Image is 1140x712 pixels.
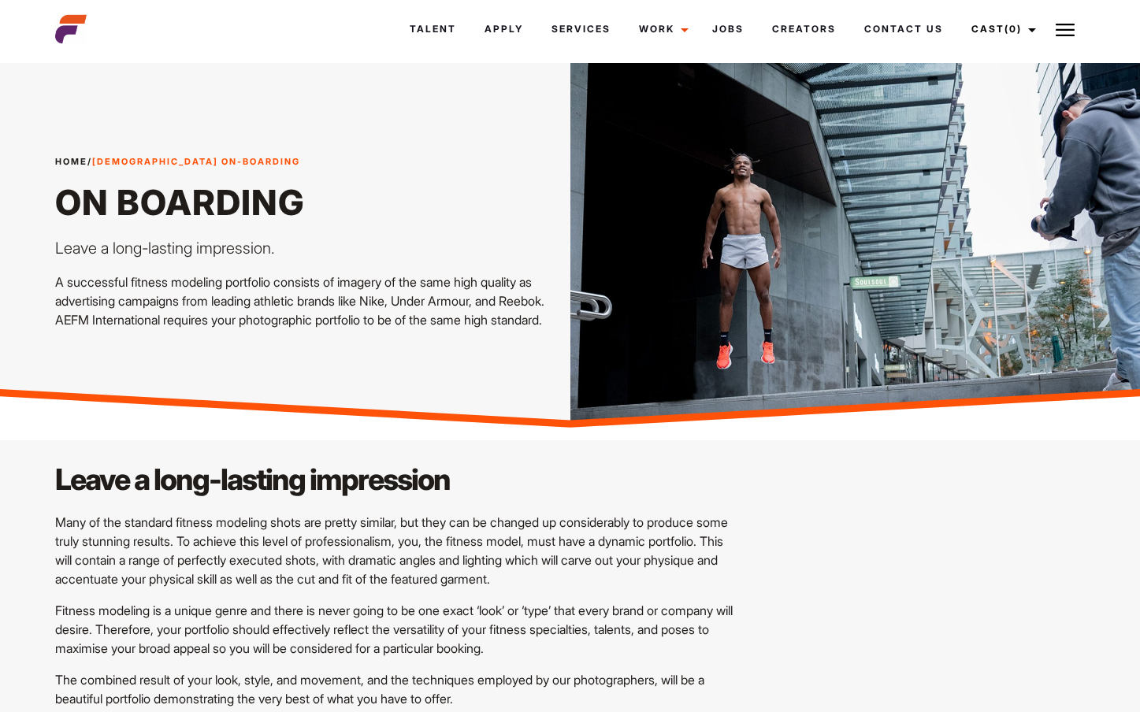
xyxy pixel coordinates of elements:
a: Services [537,8,625,50]
a: Home [55,156,87,167]
a: Cast(0) [957,8,1045,50]
p: A successful fitness modeling portfolio consists of imagery of the same high quality as advertisi... [55,273,561,329]
a: Talent [395,8,470,50]
img: Burger icon [1056,20,1075,39]
p: Many of the standard fitness modeling shots are pretty similar, but they can be changed up consid... [55,513,735,588]
span: / [55,155,300,169]
img: cropped-aefm-brand-fav-22-square.png [55,13,87,45]
strong: [DEMOGRAPHIC_DATA] On-Boarding [92,156,300,167]
p: Fitness modeling is a unique genre and there is never going to be one exact ‘look’ or ‘type’ that... [55,601,735,658]
p: The combined result of your look, style, and movement, and the techniques employed by our photogr... [55,670,735,708]
h1: On Boarding [55,181,561,224]
a: Creators [758,8,850,50]
p: Leave a long-lasting impression. [55,236,561,260]
a: Contact Us [850,8,957,50]
a: Apply [470,8,537,50]
span: (0) [1004,23,1022,35]
a: Work [625,8,698,50]
a: Jobs [698,8,758,50]
h2: Leave a long-lasting impression [55,459,735,500]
